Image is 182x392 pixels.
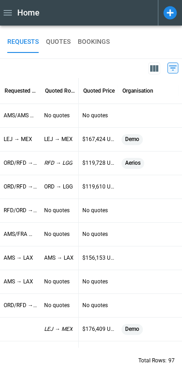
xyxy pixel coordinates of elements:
p: AMS/FRA → ORD [4,230,37,238]
p: No quotes [44,112,70,120]
p: LEJ → MEX [4,136,32,143]
h1: Home [17,7,40,18]
p: $156,153 USD [82,254,114,262]
p: No quotes [44,207,70,214]
p: $119,610 USD [82,183,114,191]
p: $119,728 USD - $120,796 USD [82,159,114,167]
p: No quotes [82,230,108,238]
p: No quotes [82,278,108,286]
p: RFD/ORD → LGG [4,207,37,214]
p: AMS/AMS → MIA/MIA [4,112,37,120]
p: No quotes [82,207,108,214]
p: No quotes [82,112,108,120]
div: Organisation [122,88,153,94]
p: AMS → LAX [4,254,33,262]
p: 97 [168,357,175,365]
p: No quotes [82,302,108,309]
p: AMS → LAX [4,278,33,286]
p: No quotes [44,230,70,238]
p: LEJ → MEX [44,325,73,333]
p: $167,424 USD [82,136,114,143]
span: Demo [121,128,143,151]
p: RFD → LGG [44,159,72,167]
p: No quotes [44,302,70,309]
button: REQUESTS [7,31,39,53]
p: AMS → LAX [44,254,74,262]
p: No quotes [44,278,70,286]
p: ORD/RFD → LGG [4,183,37,191]
p: Total Rows: [138,357,167,365]
div: Requested Route [5,88,38,94]
span: Aerios [121,152,144,175]
p: ORD → LGG [44,183,73,191]
button: QUOTES [46,31,71,53]
div: Quoted Route [45,88,76,94]
p: LEJ → MEX [44,136,73,143]
p: ORD/RFD → LGG [4,302,37,309]
span: Demo [121,318,143,341]
div: Quoted Price [83,88,115,94]
p: ORD/RFD → LGG [4,159,37,167]
button: BOOKINGS [78,31,110,53]
p: $176,409 USD - $177,691 USD [82,325,114,333]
